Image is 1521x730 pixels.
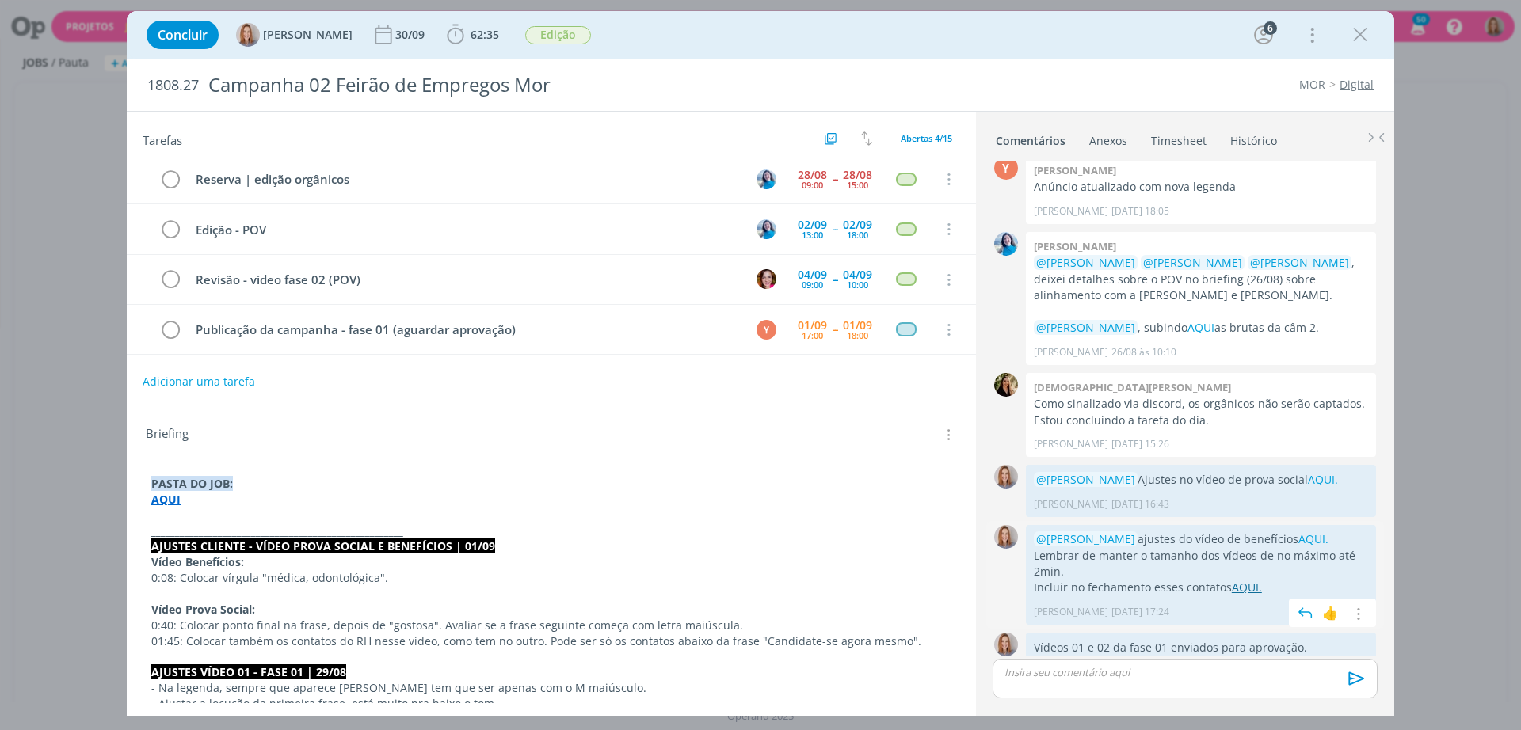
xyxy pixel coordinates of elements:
[802,331,823,340] div: 17:00
[1034,531,1368,547] p: ajustes do vídeo de benefícios
[147,77,199,94] span: 1808.27
[395,29,428,40] div: 30/09
[1034,320,1368,336] p: , subindo as brutas da câm 2.
[994,232,1018,256] img: E
[1034,396,1368,428] p: Como sinalizado via discord, os orgânicos não serão captados. Estou concluindo a tarefa do dia.
[994,633,1018,656] img: A
[189,220,741,240] div: Edição - POV
[754,167,778,191] button: E
[995,126,1066,149] a: Comentários
[1187,320,1214,335] a: AQUI
[1034,345,1108,359] p: [PERSON_NAME]
[151,618,951,633] p: 0:40: Colocar ponto final na frase, depois de "gostosa". Avaliar se a frase seguinte começa com l...
[847,280,868,289] div: 10:00
[901,132,952,144] span: Abertas 4/15
[1034,497,1108,511] p: [PERSON_NAME]
[754,268,778,291] button: B
[1308,472,1338,487] a: AQUI.
[757,269,776,289] img: B
[1034,640,1368,656] p: Vídeos 01 e 02 da fase 01 enviados para aprovação.
[142,367,256,396] button: Adicionar uma tarefa
[1036,320,1135,335] span: @[PERSON_NAME]
[757,169,776,189] img: E
[471,27,499,42] span: 62:35
[1111,345,1176,359] span: 26/08 às 10:10
[994,465,1018,489] img: A
[1232,580,1262,595] a: AQUI.
[127,11,1394,716] div: dialog
[802,280,823,289] div: 09:00
[1034,580,1368,595] p: Incluir no fechamento esses contatos
[798,269,827,280] div: 04/09
[1111,204,1169,219] span: [DATE] 18:05
[847,181,868,189] div: 15:00
[1299,77,1325,92] a: MOR
[1034,548,1368,580] p: Lembrar de manter o tamanho dos vídeos de no máximo até 2min.
[1036,472,1135,487] span: @[PERSON_NAME]
[1034,437,1108,451] p: [PERSON_NAME]
[994,156,1018,180] div: Y
[754,317,778,341] button: Y
[143,129,182,148] span: Tarefas
[1111,605,1169,619] span: [DATE] 17:24
[798,169,827,181] div: 28/08
[151,570,951,586] p: 0:08: Colocar vírgula "médica, odontológica".
[1034,204,1108,219] p: [PERSON_NAME]
[1034,179,1368,195] p: Anúncio atualizado com nova legenda
[798,320,827,331] div: 01/09
[1143,255,1242,270] span: @[PERSON_NAME]
[798,219,827,230] div: 02/09
[1298,531,1328,546] a: AQUI.
[151,680,951,696] p: - Na legenda, sempre que aparece [PERSON_NAME] tem que ser apenas com o M maiúsculo.
[1250,255,1349,270] span: @[PERSON_NAME]
[525,26,591,44] span: Edição
[1340,77,1374,92] a: Digital
[833,173,837,184] span: --
[189,320,741,340] div: Publicação da campanha - fase 01 (aguardar aprovação)
[151,554,244,569] strong: Vídeo Benefícios:
[843,169,872,181] div: 28/08
[146,424,189,445] span: Briefing
[1322,603,1338,622] div: 👍
[202,66,856,105] div: Campanha 02 Feirão de Empregos Mor
[1111,437,1169,451] span: [DATE] 15:26
[151,492,181,507] a: AQUI
[847,331,868,340] div: 18:00
[843,320,872,331] div: 01/09
[757,219,776,239] img: E
[802,230,823,239] div: 13:00
[151,696,951,712] p: - Ajustar a locução da primeira frase, está muito pra baixo o tom.
[1251,22,1276,48] button: 6
[236,23,260,47] img: A
[151,664,346,679] strong: AJUSTES VÍDEO 01 - FASE 01 | 29/08
[151,538,495,553] strong: AJUSTES CLIENTE - VÍDEO PROVA SOCIAL E BENEFÍCIOS | 01/09
[189,270,741,290] div: Revisão - vídeo fase 02 (POV)
[151,476,233,491] strong: PASTA DO JOB:
[263,29,353,40] span: [PERSON_NAME]
[1034,605,1108,619] p: [PERSON_NAME]
[158,29,208,41] span: Concluir
[994,373,1018,397] img: C
[1034,380,1231,394] b: [DEMOGRAPHIC_DATA][PERSON_NAME]
[151,602,255,617] strong: Vídeo Prova Social:
[994,525,1018,549] img: A
[524,25,592,45] button: Edição
[847,230,868,239] div: 18:00
[843,219,872,230] div: 02/09
[833,223,837,234] span: --
[151,523,403,538] strong: _____________________________________________________
[1294,601,1317,625] img: answer.svg
[1111,497,1169,511] span: [DATE] 16:43
[1150,126,1207,149] a: Timesheet
[147,21,219,49] button: Concluir
[754,217,778,241] button: E
[1034,239,1116,253] b: [PERSON_NAME]
[833,324,837,335] span: --
[1036,255,1135,270] span: @[PERSON_NAME]
[236,23,353,47] button: A[PERSON_NAME]
[861,131,872,146] img: arrow-down-up.svg
[1034,163,1116,177] b: [PERSON_NAME]
[189,169,741,189] div: Reserva | edição orgânicos
[443,22,503,48] button: 62:35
